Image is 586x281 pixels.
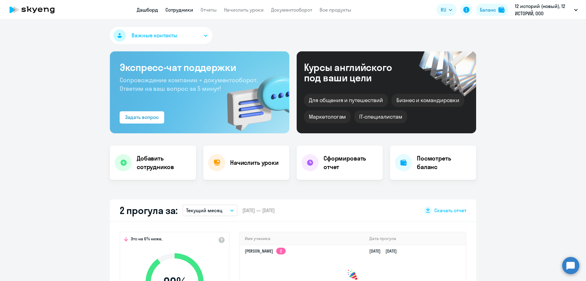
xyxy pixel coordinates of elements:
img: bg-img [218,65,289,133]
div: Бизнес и командировки [392,94,464,107]
span: Сопровождение компании + документооборот. Ответим на ваш вопрос за 5 минут! [120,76,258,92]
div: IT-специалистам [354,110,407,123]
span: Скачать отчет [434,207,466,214]
a: Все продукты [320,7,351,13]
div: Задать вопрос [125,113,159,121]
button: RU [436,4,457,16]
a: [PERSON_NAME]2 [245,248,286,254]
img: balance [498,7,505,13]
button: 12 историй (новый), 12 ИСТОРИЙ, ООО [512,2,581,17]
th: Дата прогула [364,232,466,245]
span: [DATE] — [DATE] [242,207,275,214]
button: Текущий месяц [183,205,237,216]
h4: Посмотреть баланс [417,154,471,171]
button: Задать вопрос [120,111,164,124]
div: Баланс [480,6,496,13]
h3: Экспресс-чат поддержки [120,61,280,73]
button: Балансbalance [476,4,508,16]
h4: Добавить сотрудников [137,154,191,171]
a: Сотрудники [165,7,193,13]
div: Маркетологам [304,110,351,123]
a: Отчеты [201,7,217,13]
p: 12 историй (новый), 12 ИСТОРИЙ, ООО [515,2,572,17]
a: [DATE][DATE] [369,248,402,254]
a: Дашборд [137,7,158,13]
app-skyeng-badge: 2 [276,248,286,254]
div: Для общения и путешествий [304,94,388,107]
span: Это на 6% ниже, [131,236,162,243]
h4: Начислить уроки [230,158,279,167]
h2: 2 прогула за: [120,204,178,216]
p: Текущий месяц [186,207,222,214]
span: Важные контакты [132,31,177,39]
a: Документооборот [271,7,312,13]
button: Важные контакты [110,27,212,44]
h4: Сформировать отчет [324,154,378,171]
div: Курсы английского под ваши цели [304,62,408,83]
th: Имя ученика [240,232,364,245]
span: RU [441,6,446,13]
a: Начислить уроки [224,7,264,13]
